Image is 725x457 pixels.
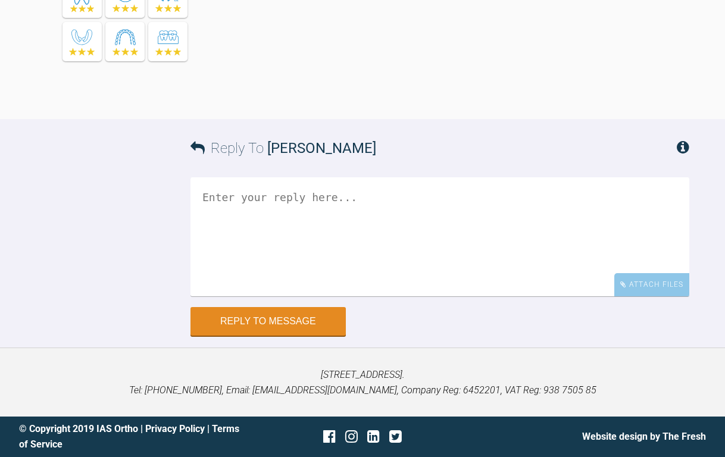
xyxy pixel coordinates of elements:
span: [PERSON_NAME] [267,140,376,156]
div: © Copyright 2019 IAS Ortho | | [19,421,248,452]
a: Website design by The Fresh [582,431,706,442]
a: Privacy Policy [145,423,205,434]
button: Reply to Message [190,307,346,336]
div: Attach Files [614,273,689,296]
p: [STREET_ADDRESS]. Tel: [PHONE_NUMBER], Email: [EMAIL_ADDRESS][DOMAIN_NAME], Company Reg: 6452201,... [19,367,706,397]
h3: Reply To [190,137,376,159]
